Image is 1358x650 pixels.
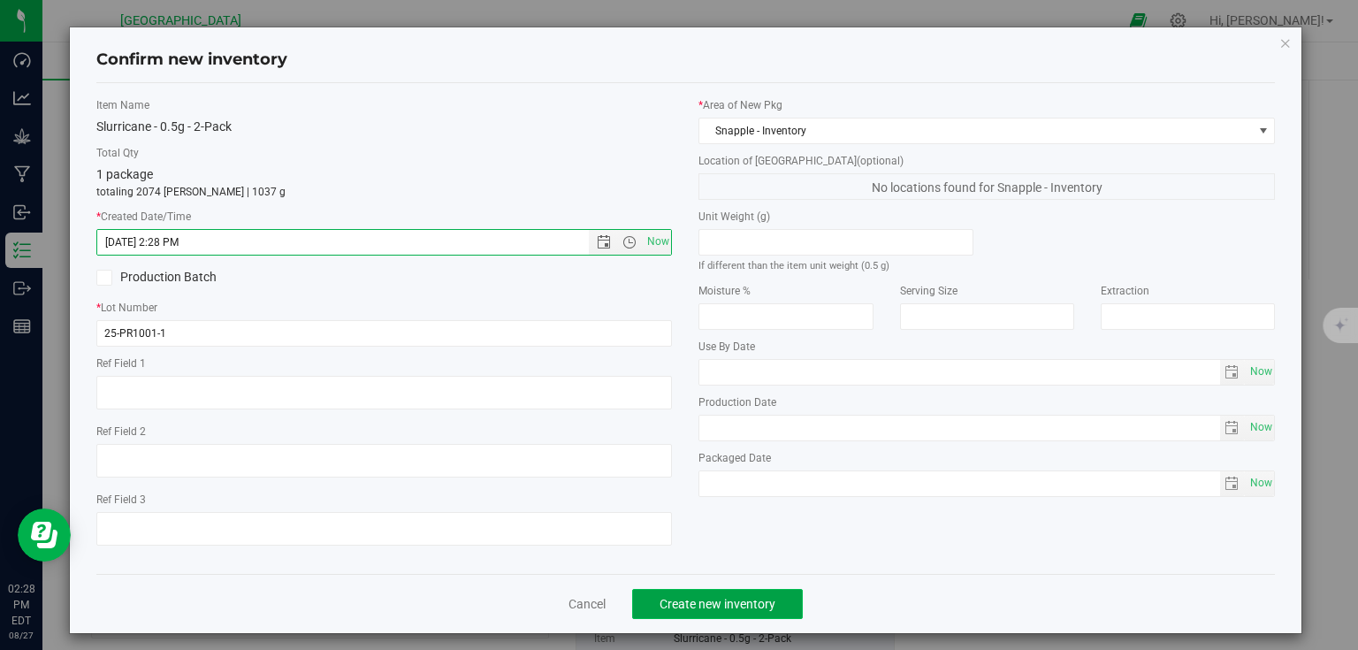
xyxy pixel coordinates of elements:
label: Packaged Date [698,450,1275,466]
span: select [1245,360,1274,385]
label: Serving Size [900,283,1074,299]
label: Total Qty [96,145,673,161]
span: Set Current date [1246,470,1276,496]
span: select [1245,471,1274,496]
div: Slurricane - 0.5g - 2-Pack [96,118,673,136]
a: Cancel [568,595,606,613]
label: Lot Number [96,300,673,316]
span: select [1220,416,1246,440]
span: select [1245,416,1274,440]
iframe: Resource center [18,509,71,562]
span: Set Current date [643,229,673,255]
label: Area of New Pkg [698,97,1275,113]
label: Location of [GEOGRAPHIC_DATA] [698,153,1275,169]
label: Production Batch [96,268,371,287]
span: (optional) [857,155,904,167]
span: 1 package [96,167,153,181]
label: Item Name [96,97,673,113]
span: No locations found for Snapple - Inventory [698,173,1275,200]
label: Created Date/Time [96,209,673,225]
span: select [1220,471,1246,496]
label: Production Date [698,394,1275,410]
p: totaling 2074 [PERSON_NAME] | 1037 g [96,184,673,200]
h4: Confirm new inventory [96,49,287,72]
label: Extraction [1101,283,1275,299]
small: If different than the item unit weight (0.5 g) [698,260,889,271]
span: Snapple - Inventory [699,119,1252,143]
label: Use By Date [698,339,1275,355]
span: Set Current date [1246,359,1276,385]
span: Set Current date [1246,415,1276,440]
label: Moisture % [698,283,873,299]
span: select [1220,360,1246,385]
span: Open the time view [614,235,645,249]
button: Create new inventory [632,589,803,619]
label: Ref Field 1 [96,356,673,371]
label: Unit Weight (g) [698,209,973,225]
label: Ref Field 2 [96,424,673,440]
span: Create new inventory [660,597,775,611]
label: Ref Field 3 [96,492,673,508]
span: Open the date view [589,235,619,249]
